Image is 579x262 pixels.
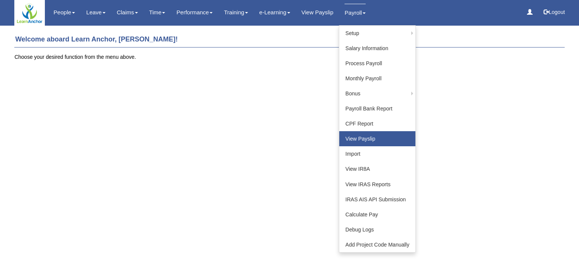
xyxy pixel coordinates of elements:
a: View Payslip [302,4,334,21]
a: View Payslip [339,131,415,146]
a: Training [224,4,248,21]
a: Setup [339,26,415,41]
a: Monthly Payroll [339,71,415,86]
a: IRAS AIS API Submission [339,192,415,207]
a: Add Project Code Manually [339,237,415,252]
img: logo.PNG [16,2,43,24]
a: View IRAS Reports [339,176,415,192]
a: Calculate Pay [339,207,415,222]
a: Time [149,4,165,21]
a: Payroll [345,4,366,21]
a: CPF Report [339,116,415,131]
a: Salary Information [339,41,415,56]
a: e-Learning [259,4,290,21]
a: Performance [176,4,213,21]
a: Import [339,146,415,161]
button: Logout [538,3,570,21]
a: Claims [117,4,138,21]
a: People [54,4,75,21]
p: Choose your desired function from the menu above. [14,53,564,61]
a: Bonus [339,86,415,101]
a: Leave [86,4,106,21]
a: Debug Logs [339,222,415,237]
h4: Welcome aboard Learn Anchor, [PERSON_NAME]! [14,32,564,47]
a: Process Payroll [339,56,415,71]
a: Payroll Bank Report [339,101,415,116]
a: View IR8A [339,161,415,176]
